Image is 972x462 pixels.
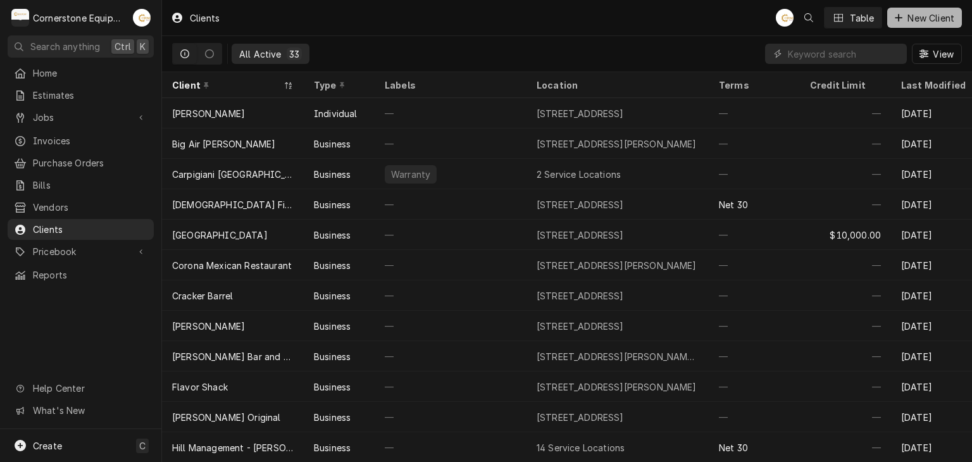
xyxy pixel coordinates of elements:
span: K [140,40,146,53]
span: C [139,439,146,453]
div: — [800,98,891,128]
div: — [375,128,526,159]
span: Ctrl [115,40,131,53]
div: — [709,311,800,341]
span: Invoices [33,134,147,147]
div: [PERSON_NAME] Original [172,411,281,424]
div: — [800,371,891,402]
div: — [800,280,891,311]
div: Andrew Buigues's Avatar [776,9,794,27]
a: Invoices [8,130,154,151]
div: All Active [239,47,282,61]
a: Go to What's New [8,400,154,421]
span: Search anything [30,40,100,53]
span: Jobs [33,111,128,124]
a: Home [8,63,154,84]
div: — [709,98,800,128]
div: — [800,128,891,159]
div: — [375,341,526,371]
div: Business [314,198,351,211]
div: Business [314,137,351,151]
div: [GEOGRAPHIC_DATA] [172,228,268,242]
div: C [11,9,29,27]
button: View [912,44,962,64]
div: Business [314,259,351,272]
span: What's New [33,404,146,417]
span: View [930,47,956,61]
div: Flavor Shack [172,380,228,394]
span: Bills [33,178,147,192]
a: Go to Pricebook [8,241,154,262]
div: [STREET_ADDRESS] [537,228,624,242]
div: Andrew Buigues's Avatar [133,9,151,27]
div: Business [314,441,351,454]
div: — [375,280,526,311]
input: Keyword search [788,44,900,64]
span: New Client [905,11,957,25]
div: [DEMOGRAPHIC_DATA] Fil A [172,198,294,211]
div: Business [314,320,351,333]
div: — [375,371,526,402]
div: Business [314,411,351,424]
a: Go to Help Center [8,378,154,399]
div: — [800,402,891,432]
div: [STREET_ADDRESS][PERSON_NAME] [537,259,697,272]
div: [STREET_ADDRESS][PERSON_NAME] [537,380,697,394]
div: Business [314,228,351,242]
span: Home [33,66,147,80]
div: Business [314,350,351,363]
div: Location [537,78,699,92]
button: Open search [799,8,819,28]
div: — [709,341,800,371]
div: Last Modified [901,78,969,92]
div: [STREET_ADDRESS] [537,107,624,120]
div: [PERSON_NAME] Bar and Grill [172,350,294,363]
div: Cornerstone Equipment Repair, LLC's Avatar [11,9,29,27]
span: Estimates [33,89,147,102]
div: — [375,220,526,250]
div: AB [133,9,151,27]
div: Hill Management - [PERSON_NAME] [172,441,294,454]
div: — [800,341,891,371]
span: Pricebook [33,245,128,258]
div: 14 Service Locations [537,441,625,454]
div: [STREET_ADDRESS] [537,289,624,303]
div: — [709,280,800,311]
div: [PERSON_NAME] [172,320,245,333]
div: — [709,128,800,159]
div: Big Air [PERSON_NAME] [172,137,275,151]
div: 33 [289,47,299,61]
div: [STREET_ADDRESS][PERSON_NAME] [537,137,697,151]
a: Reports [8,265,154,285]
div: Business [314,380,351,394]
div: Terms [719,78,787,92]
div: [STREET_ADDRESS] [537,320,624,333]
div: Table [850,11,875,25]
div: Type [314,78,362,92]
div: AB [776,9,794,27]
a: Go to Jobs [8,107,154,128]
div: Client [172,78,281,92]
button: New Client [887,8,962,28]
div: [STREET_ADDRESS][PERSON_NAME][PERSON_NAME] [537,350,699,363]
span: Help Center [33,382,146,395]
div: [PERSON_NAME] [172,107,245,120]
div: — [800,189,891,220]
div: Cornerstone Equipment Repair, LLC [33,11,126,25]
span: Purchase Orders [33,156,147,170]
div: — [375,402,526,432]
div: 2 Service Locations [537,168,621,181]
span: Reports [33,268,147,282]
a: Bills [8,175,154,196]
div: — [709,402,800,432]
span: Clients [33,223,147,236]
span: Create [33,440,62,451]
div: [STREET_ADDRESS] [537,411,624,424]
div: — [800,159,891,189]
div: — [375,311,526,341]
div: Carpigiani [GEOGRAPHIC_DATA] [172,168,294,181]
a: Purchase Orders [8,153,154,173]
div: Labels [385,78,516,92]
div: — [375,250,526,280]
div: Individual [314,107,358,120]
